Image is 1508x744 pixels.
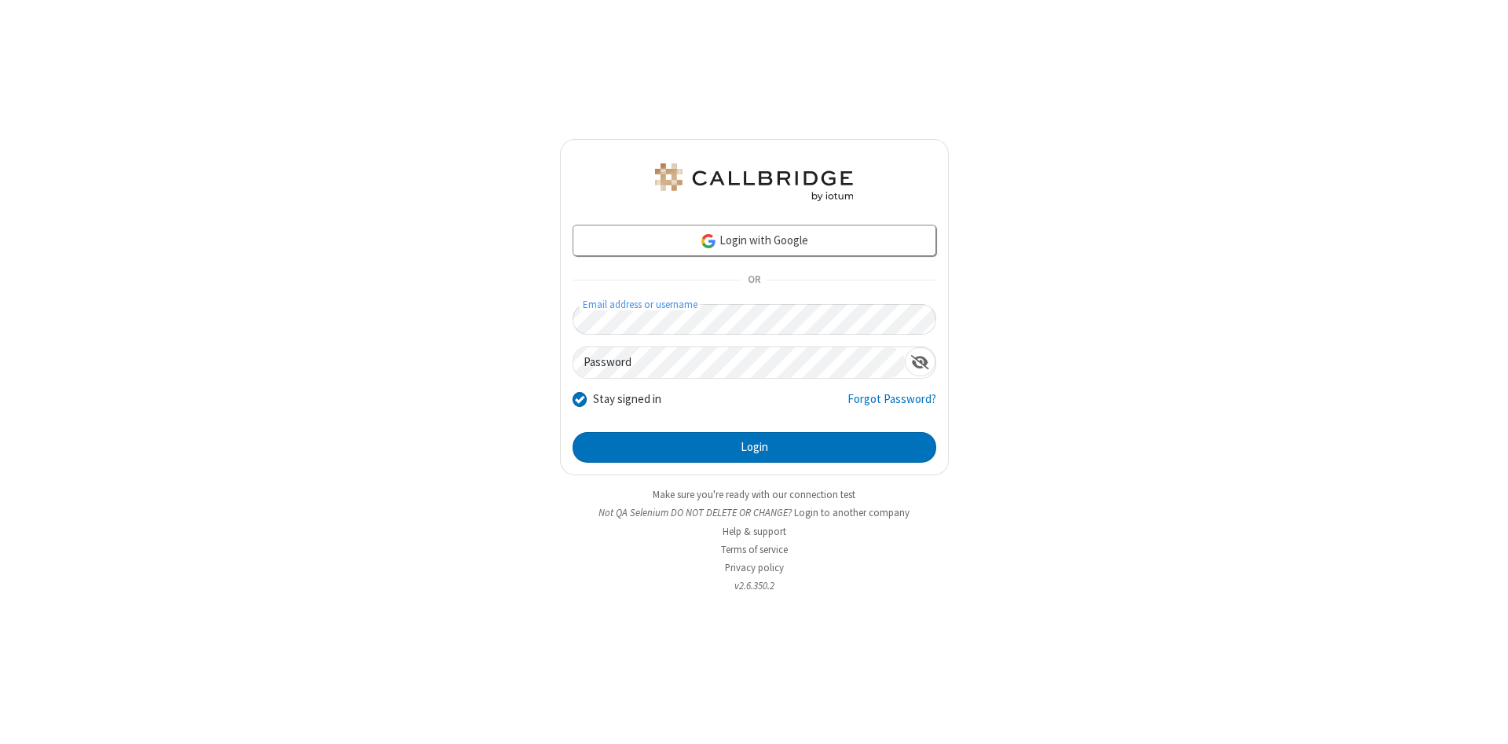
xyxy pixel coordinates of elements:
button: Login [573,432,936,464]
a: Help & support [723,525,786,538]
a: Login with Google [573,225,936,256]
li: v2.6.350.2 [560,578,949,593]
img: google-icon.png [700,233,717,250]
img: QA Selenium DO NOT DELETE OR CHANGE [652,163,856,201]
a: Forgot Password? [847,390,936,420]
label: Stay signed in [593,390,661,409]
a: Privacy policy [725,561,784,574]
span: OR [741,269,767,291]
a: Make sure you're ready with our connection test [653,488,855,501]
a: Terms of service [721,543,788,556]
div: Show password [905,347,935,376]
input: Password [573,347,905,378]
li: Not QA Selenium DO NOT DELETE OR CHANGE? [560,505,949,520]
input: Email address or username [573,304,936,335]
button: Login to another company [794,505,910,520]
